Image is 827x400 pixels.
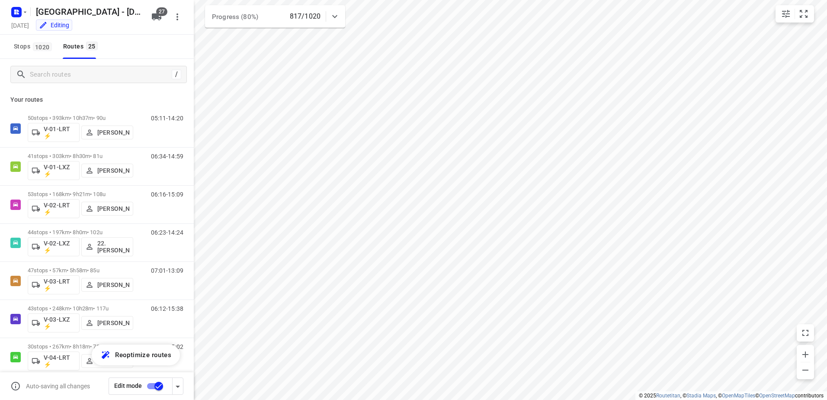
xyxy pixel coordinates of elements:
p: Auto-saving all changes [26,383,90,390]
button: [PERSON_NAME] [81,126,133,139]
p: [PERSON_NAME] [97,205,129,212]
p: [PERSON_NAME] [97,129,129,136]
button: V-04-LRT ⚡ [28,352,80,371]
button: [PERSON_NAME] [81,164,133,177]
p: 30 stops • 267km • 8h18m • 78u [28,343,133,350]
p: 817/1020 [290,11,321,22]
p: 53 stops • 168km • 9h21m • 108u [28,191,133,197]
div: You are currently in edit mode. [39,21,69,29]
button: [PERSON_NAME] [81,278,133,292]
input: Search routes [30,68,172,81]
p: [PERSON_NAME] [97,167,129,174]
p: [PERSON_NAME] [97,319,129,326]
a: OpenMapTiles [722,393,755,399]
a: Routetitan [656,393,680,399]
h5: [DATE] [8,20,32,30]
button: 27 [148,8,165,26]
p: 08:00-15:02 [151,343,183,350]
p: 47 stops • 57km • 5h58m • 85u [28,267,133,274]
button: Map settings [777,5,795,23]
p: 07:01-13:09 [151,267,183,274]
button: 22. [PERSON_NAME] [81,237,133,256]
p: V-04-LRT ⚡ [44,354,76,368]
span: 1020 [33,42,52,51]
span: Stops [14,41,54,52]
span: Reoptimize routes [115,349,171,361]
div: Routes [63,41,100,52]
button: [PERSON_NAME] [81,354,133,368]
p: Your routes [10,95,183,104]
h5: [GEOGRAPHIC_DATA] - [DATE] [32,5,144,19]
p: V-03-LRT ⚡ [44,278,76,292]
p: V-03-LXZ ⚡ [44,316,76,330]
span: 25 [86,42,98,50]
button: V-01-LXZ ⚡ [28,161,80,180]
p: 44 stops • 197km • 8h0m • 102u [28,229,133,235]
p: 41 stops • 303km • 8h30m • 81u [28,153,133,159]
div: Driver app settings [173,381,183,391]
p: 22. [PERSON_NAME] [97,240,129,254]
p: 06:12-15:38 [151,305,183,312]
button: Reoptimize routes [92,345,180,365]
button: V-03-LRT ⚡ [28,275,80,294]
span: Edit mode [114,382,142,389]
button: [PERSON_NAME] [81,202,133,216]
p: V-01-LXZ ⚡ [44,164,76,177]
p: 43 stops • 248km • 10h28m • 117u [28,305,133,312]
p: [PERSON_NAME] [97,281,129,288]
div: Progress (80%)817/1020 [205,5,345,28]
div: small contained button group [776,5,814,23]
li: © 2025 , © , © © contributors [639,393,824,399]
a: Stadia Maps [686,393,716,399]
button: V-03-LXZ ⚡ [28,313,80,332]
p: V-02-LRT ⚡ [44,202,76,216]
a: OpenStreetMap [759,393,795,399]
p: 06:23-14:24 [151,229,183,236]
span: 27 [156,7,167,16]
button: V-02-LXZ ⚡ [28,237,80,256]
p: 50 stops • 393km • 10h37m • 90u [28,115,133,121]
button: Fit zoom [795,5,812,23]
p: V-02-LXZ ⚡ [44,240,76,254]
div: / [172,70,181,79]
p: 06:34-14:59 [151,153,183,160]
p: 05:11-14:20 [151,115,183,122]
button: V-02-LRT ⚡ [28,199,80,218]
span: Progress (80%) [212,13,258,21]
button: [PERSON_NAME] [81,316,133,330]
p: 06:16-15:09 [151,191,183,198]
button: V-01-LRT ⚡ [28,123,80,142]
p: V-01-LRT ⚡ [44,126,76,139]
